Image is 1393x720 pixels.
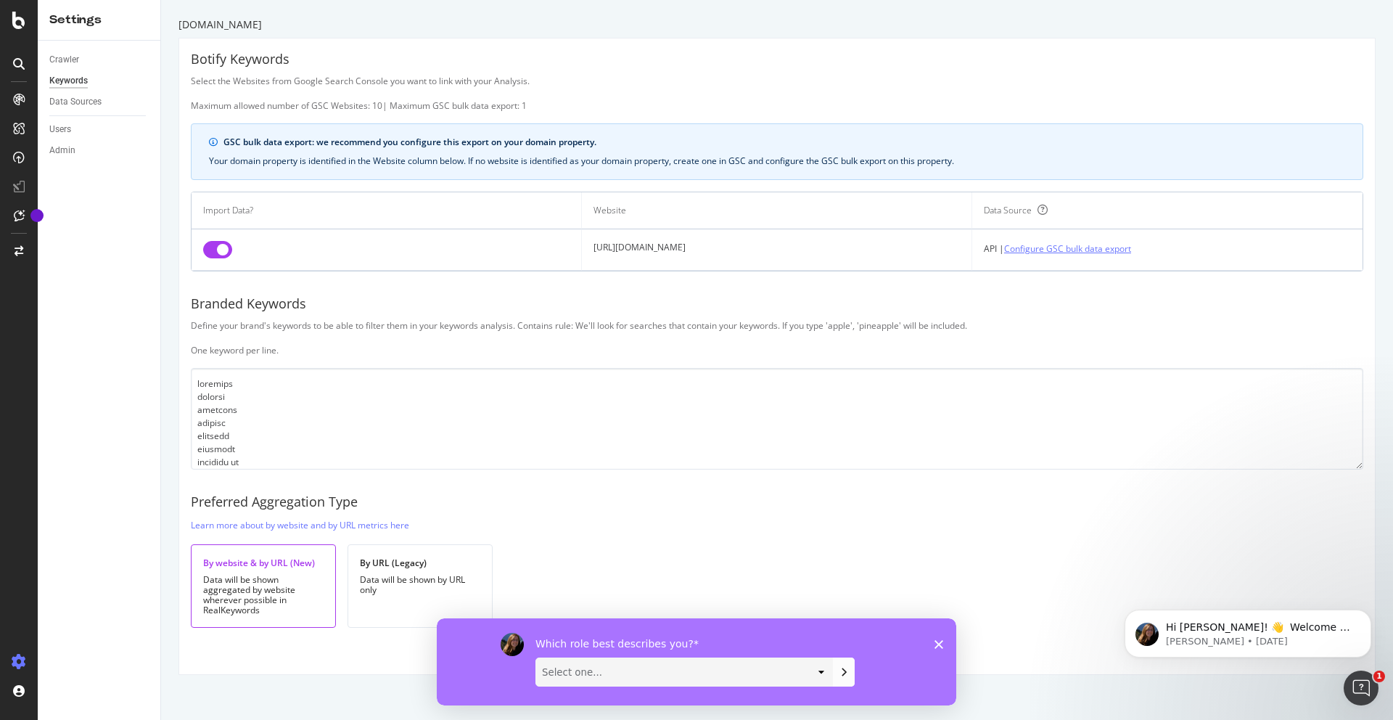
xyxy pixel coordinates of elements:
[191,319,1363,356] div: Define your brand's keywords to be able to filter them in your keywords analysis. Contains rule: ...
[49,52,79,67] div: Crawler
[49,122,71,137] div: Users
[49,12,149,28] div: Settings
[191,368,1363,470] textarea: loremips dolorsi ametcons adipisc elitsedd eiusmodt incididu ut laboreet dolor magnaa enimad mini...
[191,50,1363,69] div: Botify Keywords
[582,229,972,271] td: [URL][DOMAIN_NAME]
[209,155,1345,168] div: Your domain property is identified in the Website column below. If no website is identified as yo...
[191,295,1363,314] div: Branded Keywords
[1103,579,1393,681] iframe: Intercom notifications message
[49,52,150,67] a: Crawler
[191,493,1363,512] div: Preferred Aggregation Type
[203,575,324,615] div: Data will be shown aggregated by website wherever possible in RealKeywords
[192,192,582,229] th: Import Data?
[178,17,1376,32] div: [DOMAIN_NAME]
[1344,671,1378,705] iframe: Intercom live chat
[360,575,480,595] div: Data will be shown by URL only
[203,557,324,569] div: By website & by URL (New)
[49,73,150,89] a: Keywords
[984,241,1351,256] div: API |
[49,94,102,110] div: Data Sources
[191,75,1363,112] div: Select the Websites from Google Search Console you want to link with your Analysis. Maximum allow...
[984,204,1032,217] div: Data Source
[191,517,409,533] a: Learn more about by website and by URL metrics here
[49,122,150,137] a: Users
[49,94,150,110] a: Data Sources
[223,136,1345,149] div: GSC bulk data export: we recommend you configure this export on your domain property.
[49,73,88,89] div: Keywords
[360,557,480,569] div: By URL (Legacy)
[1373,671,1385,682] span: 1
[437,618,956,705] iframe: Survey by Laura from Botify
[582,192,972,229] th: Website
[1004,241,1131,256] a: Configure GSC bulk data export
[30,209,44,222] div: Tooltip anchor
[49,143,75,158] div: Admin
[191,123,1363,180] div: info banner
[49,143,150,158] a: Admin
